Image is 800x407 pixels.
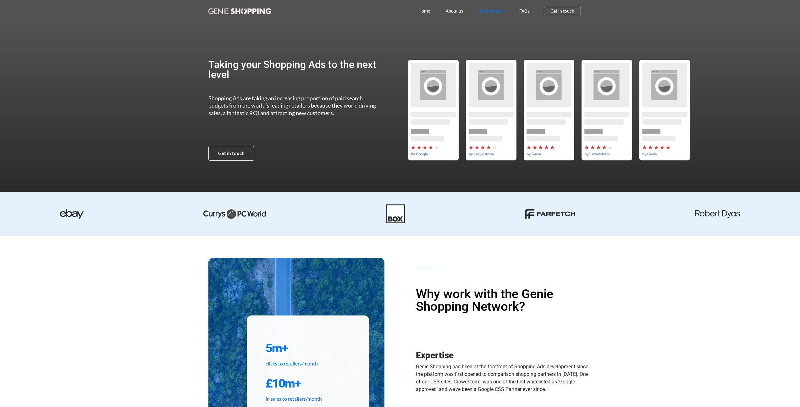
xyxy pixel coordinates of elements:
[578,60,636,160] div: by-crowdstorm
[208,146,254,161] a: Get in touch
[416,363,592,393] p: Genie Shopping has been at the forefront of Shopping Ads development since the platform was first...
[550,9,574,13] span: Get in touch
[636,60,693,160] div: by-genie
[266,360,350,367] p: clicks to retailers/month
[208,8,271,14] img: genie-shopping-logo
[520,60,578,160] div: by-genie
[462,60,520,160] div: 5 / 5
[416,350,454,360] span: Expertise
[438,4,471,18] a: About us
[578,60,636,160] div: 2 / 5
[544,7,581,15] a: Get in touch
[266,376,350,391] h2: £10m+
[416,288,592,313] h1: Why work with the Genie Shopping Network?
[411,4,438,18] a: Home
[695,210,740,218] img: robert dyas
[525,209,575,219] img: farfetch-01
[218,151,245,156] span: Get in touch
[404,60,462,160] div: by-google
[471,4,511,18] a: Testimonials
[386,204,405,223] img: Box-01
[511,4,538,18] a: FAQs
[404,60,462,160] div: 4 / 5
[266,341,350,356] h2: 5m+
[299,4,538,18] nav: Menu
[266,395,350,403] p: in sales to retailers/month
[636,60,693,160] div: 3 / 5
[462,60,520,160] div: by-crowdstorm
[208,59,382,80] h2: Taking your Shopping Ads to the next level
[404,60,693,160] div: Slides
[208,95,376,116] span: Shopping Ads are taking an increasing proportion of paid search budgets from the world’s leading ...
[520,60,578,160] div: 1 / 5
[60,209,84,219] img: ebay-dark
